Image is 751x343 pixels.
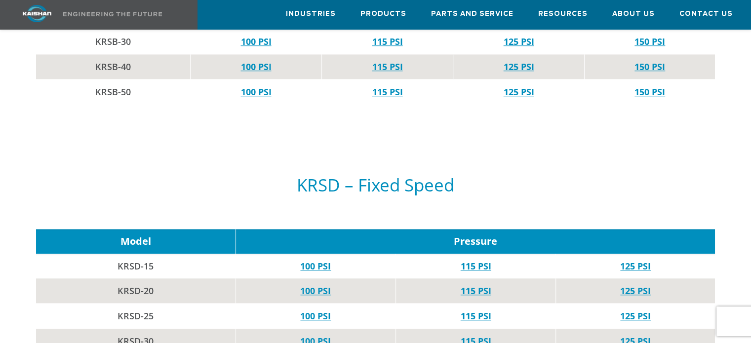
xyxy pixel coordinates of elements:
[620,260,651,272] a: 125 PSI
[538,0,588,27] a: Resources
[634,36,665,47] a: 150 PSI
[372,61,403,73] a: 115 PSI
[431,0,514,27] a: Parts and Service
[504,36,534,47] a: 125 PSI
[360,0,406,27] a: Products
[504,61,534,73] a: 125 PSI
[36,29,191,54] td: KRSB-30
[372,36,403,47] a: 115 PSI
[63,12,162,16] img: Engineering the future
[300,310,331,322] a: 100 PSI
[36,278,236,304] td: KRSD-20
[240,86,271,98] a: 100 PSI
[431,8,514,20] span: Parts and Service
[240,36,271,47] a: 100 PSI
[620,310,651,322] a: 125 PSI
[360,8,406,20] span: Products
[36,176,715,194] h5: KRSD – Fixed Speed
[36,304,236,329] td: KRSD-25
[504,86,534,98] a: 125 PSI
[461,310,491,322] a: 115 PSI
[634,61,665,73] a: 150 PSI
[538,8,588,20] span: Resources
[372,86,403,98] a: 115 PSI
[634,86,665,98] a: 150 PSI
[36,229,236,254] td: Model
[461,285,491,297] a: 115 PSI
[620,285,651,297] a: 125 PSI
[240,61,271,73] a: 100 PSI
[679,8,733,20] span: Contact Us
[286,8,336,20] span: Industries
[36,254,236,278] td: KRSD-15
[612,0,655,27] a: About Us
[286,0,336,27] a: Industries
[236,229,715,254] td: Pressure
[36,54,191,79] td: KRSB-40
[300,260,331,272] a: 100 PSI
[679,0,733,27] a: Contact Us
[36,79,191,105] td: KRSB-50
[300,285,331,297] a: 100 PSI
[461,260,491,272] a: 115 PSI
[612,8,655,20] span: About Us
